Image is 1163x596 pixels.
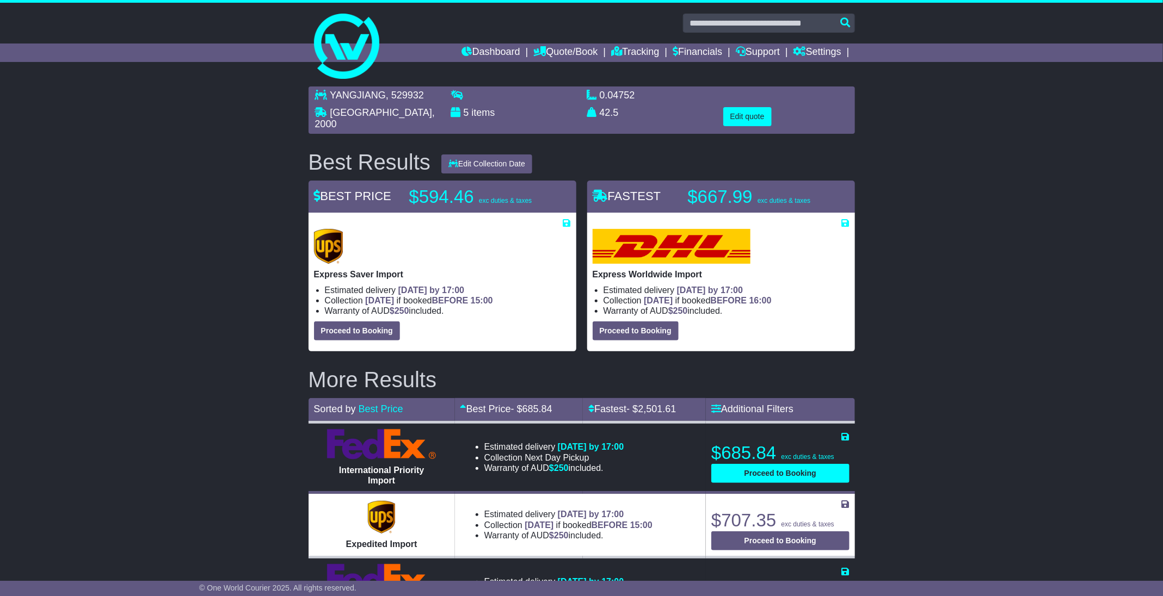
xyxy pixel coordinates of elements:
[549,531,569,540] span: $
[749,296,772,305] span: 16:00
[673,44,722,62] a: Financials
[711,510,849,531] p: $707.35
[314,189,391,203] span: BEST PRICE
[484,442,624,452] li: Estimated delivery
[479,197,532,204] span: exc duties & taxes
[365,296,394,305] span: [DATE]
[484,530,653,541] li: Warranty of AUD included.
[325,295,571,306] li: Collection
[644,296,771,305] span: if booked
[554,531,569,540] span: 250
[558,577,624,586] span: [DATE] by 17:00
[600,90,635,101] span: 0.04752
[793,44,841,62] a: Settings
[593,269,850,280] p: Express Worldwide Import
[386,90,424,101] span: , 529932
[593,321,679,340] button: Proceed to Booking
[711,531,849,550] button: Proceed to Booking
[484,520,653,530] li: Collection
[472,107,495,118] span: items
[484,509,653,519] li: Estimated delivery
[303,150,436,174] div: Best Results
[460,403,552,414] a: Best Price- $685.84
[199,583,356,592] span: © One World Courier 2025. All rights reserved.
[630,520,653,530] span: 15:00
[327,564,436,594] img: FedEx Express: International Economy Import
[325,285,571,295] li: Estimated delivery
[511,403,552,414] span: - $
[604,306,850,316] li: Warranty of AUD included.
[368,501,395,533] img: UPS (new): Expedited Import
[533,44,598,62] a: Quote/Book
[346,539,417,549] span: Expedited Import
[638,403,676,414] span: 2,501.61
[600,107,619,118] span: 42.5
[325,306,571,316] li: Warranty of AUD included.
[626,403,676,414] span: - $
[554,463,569,473] span: 250
[314,269,571,280] p: Express Saver Import
[592,520,628,530] span: BEFORE
[644,296,673,305] span: [DATE]
[588,403,676,414] a: Fastest- $2,501.61
[462,44,520,62] a: Dashboard
[464,107,469,118] span: 5
[525,453,589,462] span: Next Day Pickup
[723,107,772,126] button: Edit quote
[604,295,850,306] li: Collection
[668,306,688,315] span: $
[330,107,432,118] span: [GEOGRAPHIC_DATA]
[484,452,624,463] li: Collection
[327,429,436,460] img: FedEx Express: International Priority Import
[395,306,409,315] span: 250
[522,403,552,414] span: 685.84
[525,520,652,530] span: if booked
[593,189,661,203] span: FASTEST
[525,520,553,530] span: [DATE]
[736,44,780,62] a: Support
[314,321,400,340] button: Proceed to Booking
[484,463,624,473] li: Warranty of AUD included.
[558,442,624,451] span: [DATE] by 17:00
[711,464,849,483] button: Proceed to Booking
[688,186,824,208] p: $667.99
[365,296,493,305] span: if booked
[711,442,849,464] p: $685.84
[593,229,750,264] img: DHL: Express Worldwide Import
[359,403,403,414] a: Best Price
[330,90,386,101] span: YANGJIANG
[471,296,493,305] span: 15:00
[398,285,465,295] span: [DATE] by 17:00
[314,229,343,264] img: UPS (new): Express Saver Import
[558,510,624,519] span: [DATE] by 17:00
[758,197,810,204] span: exc duties & taxes
[677,285,743,295] span: [DATE] by 17:00
[309,368,855,392] h2: More Results
[782,520,834,528] span: exc duties & taxes
[339,465,424,485] span: International Priority Import
[611,44,659,62] a: Tracking
[711,403,793,414] a: Additional Filters
[484,576,624,587] li: Estimated delivery
[390,306,409,315] span: $
[549,463,569,473] span: $
[782,453,834,461] span: exc duties & taxes
[441,154,532,173] button: Edit Collection Date
[409,186,545,208] p: $594.46
[432,296,469,305] span: BEFORE
[315,107,435,130] span: , 2000
[604,285,850,295] li: Estimated delivery
[673,306,688,315] span: 250
[314,403,356,414] span: Sorted by
[711,296,747,305] span: BEFORE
